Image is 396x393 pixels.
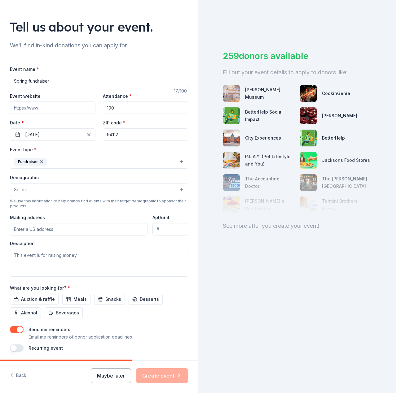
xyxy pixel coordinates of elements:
[73,296,87,303] span: Meals
[103,101,188,114] input: 20
[45,307,83,318] button: Beverages
[10,101,95,114] input: https://www...
[29,327,70,332] label: Send me reminders
[10,41,188,50] div: We'll find in-kind donations you can apply for.
[10,240,35,247] label: Description
[245,108,295,123] div: BetterHelp Social Impact
[10,369,26,382] button: Back
[223,85,240,102] img: photo for Charles M. Schulz Museum
[300,107,317,124] img: photo for Le Boulanger
[56,309,79,317] span: Beverages
[10,199,188,209] div: We use this information to help brands find events with their target demographic to sponsor their...
[300,85,317,102] img: photo for CookinGenie
[105,296,121,303] span: Snacks
[10,223,147,235] input: Enter a US address
[103,128,188,141] input: 12345 (U.S. only)
[10,175,39,181] label: Demographic
[103,93,132,99] label: Attendance
[223,130,240,146] img: photo for City Experiences
[152,214,169,221] label: Apt/unit
[10,147,37,153] label: Event type
[21,309,37,317] span: Alcohol
[140,296,159,303] span: Desserts
[10,155,188,169] button: Fundraiser
[10,120,95,126] label: Date
[10,75,188,87] input: Spring Fundraiser
[223,107,240,124] img: photo for BetterHelp Social Impact
[322,134,345,142] div: BetterHelp
[91,368,131,383] button: Maybe later
[322,112,357,119] div: [PERSON_NAME]
[174,87,188,95] div: 17 /100
[129,294,163,305] button: Desserts
[62,294,90,305] button: Meals
[29,345,63,351] label: Recurring event
[10,18,188,36] div: Tell us about your event.
[223,221,371,231] div: See more after you create your event!
[10,285,70,291] label: What are you looking for?
[21,296,55,303] span: Auction & raffle
[322,90,350,97] div: CookinGenie
[10,214,45,221] label: Mailing address
[152,223,188,235] input: #
[10,294,59,305] button: Auction & raffle
[300,130,317,146] img: photo for BetterHelp
[29,333,132,341] p: Email me reminders of donor application deadlines
[94,294,125,305] button: Snacks
[14,158,47,166] div: Fundraiser
[223,67,371,77] div: Fill out your event details to apply to donors like:
[10,183,188,196] button: Select
[14,186,27,193] span: Select
[10,128,95,141] button: [DATE]
[245,134,281,142] div: City Experiences
[245,86,295,101] div: [PERSON_NAME] Museum
[103,120,125,126] label: ZIP code
[10,307,41,318] button: Alcohol
[10,93,41,99] label: Event website
[10,66,39,72] label: Event name
[223,50,371,63] div: 259 donors available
